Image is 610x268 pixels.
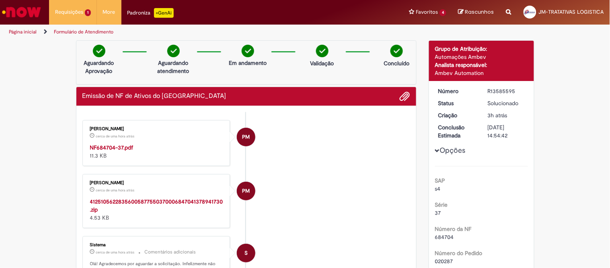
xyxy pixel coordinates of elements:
p: Concluído [384,59,409,67]
div: Sistema [90,243,224,247]
span: 4 [440,9,446,16]
div: Padroniza [127,8,174,18]
div: [PERSON_NAME] [90,127,224,131]
dt: Número [432,87,482,95]
img: check-circle-green.png [167,45,180,57]
span: JM-TRATATIVAS LOGISTICA [539,8,604,15]
ul: Trilhas de página [6,25,401,39]
time: 01/10/2025 13:29:46 [96,188,135,193]
span: 1 [85,9,91,16]
span: Favoritos [416,8,438,16]
button: Adicionar anexos [400,91,410,102]
p: Aguardando atendimento [154,59,193,75]
img: check-circle-green.png [390,45,403,57]
span: 3h atrás [488,112,507,119]
span: Requisições [55,8,83,16]
a: Formulário de Atendimento [54,29,113,35]
div: [PERSON_NAME] [90,181,224,185]
div: 01/10/2025 11:54:39 [488,111,525,119]
img: check-circle-green.png [242,45,254,57]
img: check-circle-green.png [316,45,329,57]
img: check-circle-green.png [93,45,105,57]
b: Número da NF [435,225,472,233]
div: 4.53 KB [90,197,224,222]
p: Aguardando Aprovação [80,59,119,75]
div: Paola Machado [237,182,255,200]
span: cerca de uma hora atrás [96,250,135,255]
div: Ambev Automation [435,69,528,77]
span: cerca de uma hora atrás [96,188,135,193]
div: Grupo de Atribuição: [435,45,528,53]
dt: Conclusão Estimada [432,123,482,139]
time: 01/10/2025 11:54:39 [488,112,507,119]
img: ServiceNow [1,4,42,20]
a: Página inicial [9,29,37,35]
span: 37 [435,209,441,216]
span: PM [242,127,250,147]
div: Paola Machado [237,128,255,146]
span: 684704 [435,233,454,241]
dt: Criação [432,111,482,119]
div: Analista responsável: [435,61,528,69]
span: cerca de uma hora atrás [96,134,135,139]
p: Em andamento [229,59,267,67]
p: Validação [310,59,334,67]
p: +GenAi [154,8,174,18]
h2: Emissão de NF de Ativos do ASVD Histórico de tíquete [82,93,226,100]
div: Automações Ambev [435,53,528,61]
dt: Status [432,99,482,107]
b: Número do Pedido [435,249,483,257]
b: Série [435,201,448,208]
div: Solucionado [488,99,525,107]
span: 020287 [435,258,453,265]
time: 01/10/2025 13:29:46 [96,134,135,139]
span: PM [242,181,250,201]
time: 01/10/2025 13:17:36 [96,250,135,255]
span: Rascunhos [465,8,494,16]
small: Comentários adicionais [145,249,196,256]
div: System [237,244,255,262]
span: More [103,8,115,16]
div: R13585595 [488,87,525,95]
a: NF684704-37.pdf [90,144,134,151]
b: SAP [435,177,446,184]
a: Rascunhos [458,8,494,16]
div: 11.3 KB [90,143,224,160]
a: 41251056228356005877550370006847041378941730.zip [90,198,223,213]
div: [DATE] 14:54:42 [488,123,525,139]
span: s4 [435,185,441,192]
span: S [244,243,248,263]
